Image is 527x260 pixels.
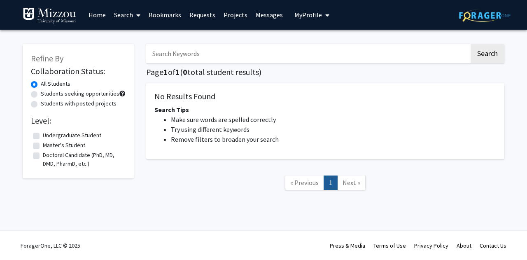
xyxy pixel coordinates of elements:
[171,134,496,144] li: Remove filters to broaden your search
[154,105,189,114] span: Search Tips
[171,115,496,124] li: Make sure words are spelled correctly
[480,242,506,249] a: Contact Us
[41,80,70,88] label: All Students
[219,0,252,29] a: Projects
[183,67,187,77] span: 0
[31,116,126,126] h2: Level:
[146,167,504,201] nav: Page navigation
[343,178,360,187] span: Next »
[337,176,366,190] a: Next Page
[84,0,110,29] a: Home
[252,0,287,29] a: Messages
[290,178,319,187] span: « Previous
[414,242,448,249] a: Privacy Policy
[21,231,80,260] div: ForagerOne, LLC © 2025
[324,176,338,190] a: 1
[154,91,496,101] h5: No Results Found
[41,99,117,108] label: Students with posted projects
[146,67,504,77] h1: Page of ( total student results)
[457,242,471,249] a: About
[171,124,496,134] li: Try using different keywords
[41,89,119,98] label: Students seeking opportunities
[31,66,126,76] h2: Collaboration Status:
[175,67,180,77] span: 1
[163,67,168,77] span: 1
[31,53,63,63] span: Refine By
[294,11,322,19] span: My Profile
[459,9,511,22] img: ForagerOne Logo
[185,0,219,29] a: Requests
[43,131,101,140] label: Undergraduate Student
[330,242,365,249] a: Press & Media
[110,0,145,29] a: Search
[145,0,185,29] a: Bookmarks
[43,151,124,168] label: Doctoral Candidate (PhD, MD, DMD, PharmD, etc.)
[43,141,85,150] label: Master's Student
[23,7,76,24] img: University of Missouri Logo
[471,44,504,63] button: Search
[285,176,324,190] a: Previous Page
[373,242,406,249] a: Terms of Use
[6,223,35,254] iframe: Chat
[146,44,469,63] input: Search Keywords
